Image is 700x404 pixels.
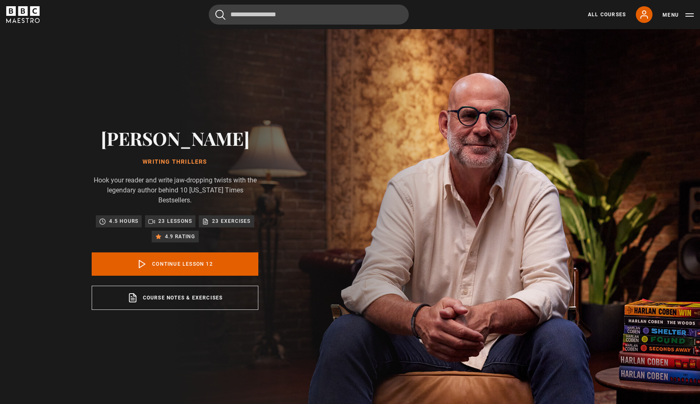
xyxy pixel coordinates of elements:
p: 4.9 rating [165,232,195,241]
p: 4.5 hours [109,217,138,225]
a: Continue lesson 12 [92,252,258,276]
p: 23 lessons [158,217,192,225]
svg: BBC Maestro [6,6,40,23]
input: Search [209,5,409,25]
a: Course notes & exercises [92,286,258,310]
p: Hook your reader and write jaw-dropping twists with the legendary author behind 10 [US_STATE] Tim... [92,175,258,205]
a: All Courses [588,11,626,18]
button: Toggle navigation [662,11,694,19]
h1: Writing Thrillers [92,159,258,165]
p: 23 exercises [212,217,250,225]
h2: [PERSON_NAME] [92,127,258,149]
button: Submit the search query [215,10,225,20]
